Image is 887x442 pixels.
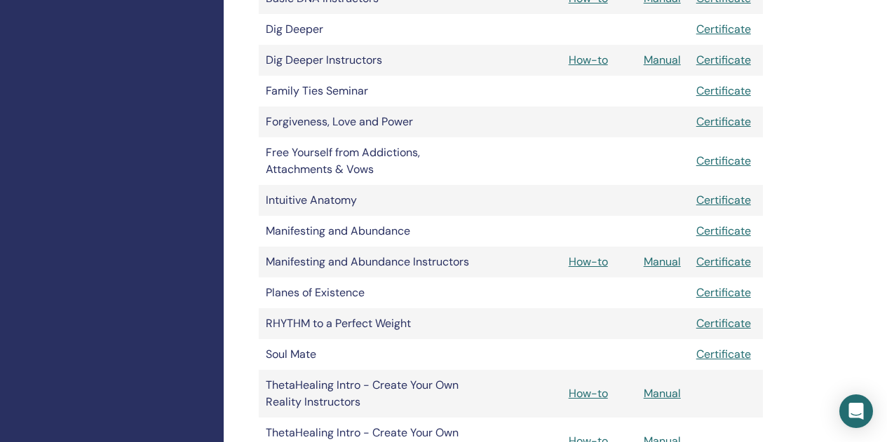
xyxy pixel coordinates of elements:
[259,14,485,45] td: Dig Deeper
[569,254,608,269] a: How-to
[696,53,751,67] a: Certificate
[696,347,751,361] a: Certificate
[259,137,485,185] td: Free Yourself from Addictions, Attachments & Vows
[259,76,485,106] td: Family Ties Seminar
[259,247,485,277] td: Manifesting and Abundance Instructors
[644,53,681,67] a: Manual
[696,114,751,129] a: Certificate
[259,106,485,137] td: Forgiveness, Love and Power
[259,45,485,76] td: Dig Deeper Instructors
[696,153,751,168] a: Certificate
[259,185,485,216] td: Intuitive Anatomy
[696,193,751,207] a: Certificate
[644,386,681,401] a: Manual
[839,394,873,428] div: Open Intercom Messenger
[644,254,681,269] a: Manual
[696,316,751,331] a: Certificate
[696,254,751,269] a: Certificate
[259,339,485,370] td: Soul Mate
[259,308,485,339] td: RHYTHM to a Perfect Weight
[569,53,608,67] a: How-to
[696,223,751,238] a: Certificate
[569,386,608,401] a: How-to
[259,277,485,308] td: Planes of Existence
[696,285,751,300] a: Certificate
[696,83,751,98] a: Certificate
[259,216,485,247] td: Manifesting and Abundance
[696,22,751,36] a: Certificate
[259,370,485,417] td: ThetaHealing Intro - Create Your Own Reality Instructors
